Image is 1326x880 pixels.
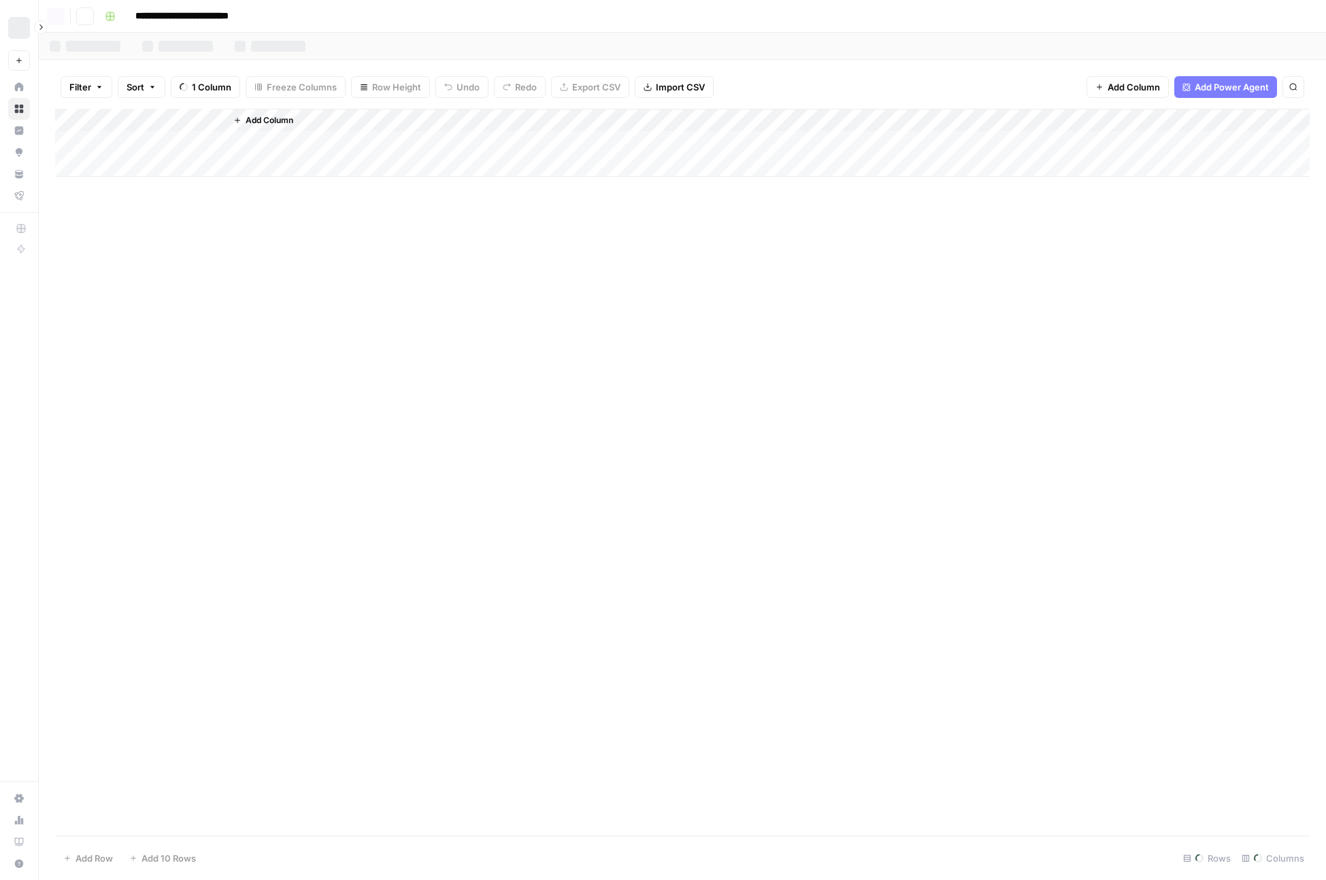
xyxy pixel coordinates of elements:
[267,80,337,94] span: Freeze Columns
[494,76,546,98] button: Redo
[1195,80,1269,94] span: Add Power Agent
[8,141,30,163] a: Opportunities
[69,80,91,94] span: Filter
[142,851,196,865] span: Add 10 Rows
[1178,847,1236,869] div: Rows
[127,80,144,94] span: Sort
[8,809,30,831] a: Usage
[192,80,231,94] span: 1 Column
[55,847,121,869] button: Add Row
[1108,80,1160,94] span: Add Column
[372,80,421,94] span: Row Height
[246,114,293,126] span: Add Column
[457,80,480,94] span: Undo
[351,76,430,98] button: Row Height
[8,185,30,207] a: Flightpath
[76,851,113,865] span: Add Row
[1174,76,1277,98] button: Add Power Agent
[246,76,346,98] button: Freeze Columns
[8,853,30,875] button: Help + Support
[551,76,629,98] button: Export CSV
[228,112,299,129] button: Add Column
[8,788,30,809] a: Settings
[8,76,30,98] a: Home
[8,120,30,141] a: Insights
[1087,76,1169,98] button: Add Column
[435,76,488,98] button: Undo
[572,80,620,94] span: Export CSV
[171,76,240,98] button: 1 Column
[8,163,30,185] a: Your Data
[8,98,30,120] a: Browse
[118,76,165,98] button: Sort
[656,80,705,94] span: Import CSV
[1236,847,1310,869] div: Columns
[61,76,112,98] button: Filter
[121,847,204,869] button: Add 10 Rows
[515,80,537,94] span: Redo
[635,76,714,98] button: Import CSV
[8,831,30,853] a: Learning Hub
